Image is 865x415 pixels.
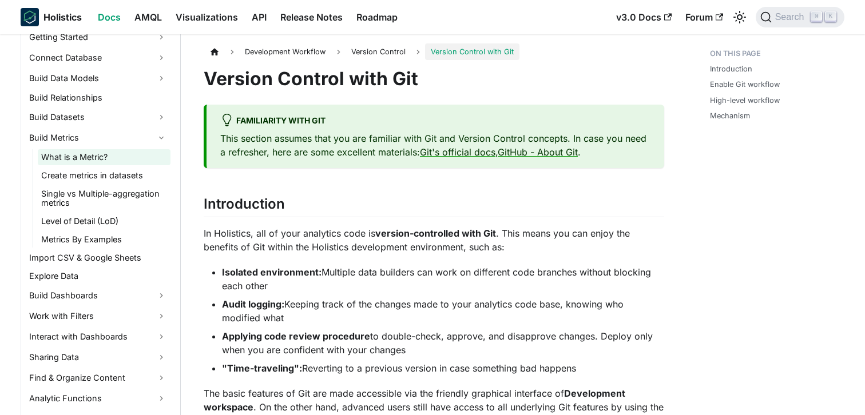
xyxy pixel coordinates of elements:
[26,268,170,284] a: Explore Data
[26,90,170,106] a: Build Relationships
[609,8,678,26] a: v3.0 Docs
[26,286,170,305] a: Build Dashboards
[26,129,170,147] a: Build Metrics
[273,8,350,26] a: Release Notes
[26,389,170,408] a: Analytic Functions
[498,146,578,158] a: GitHub - About Git
[38,232,170,248] a: Metrics By Examples
[26,369,170,387] a: Find & Organize Content
[222,266,322,278] strong: Isolated environment:
[346,43,411,60] span: Version Control
[220,114,650,129] div: Familiarity with Git
[731,8,749,26] button: Switch between dark and light mode (currently light mode)
[756,7,844,27] button: Search (Command+K)
[772,12,811,22] span: Search
[26,28,170,46] a: Getting Started
[245,8,273,26] a: API
[350,8,404,26] a: Roadmap
[38,186,170,211] a: Single vs Multiple-aggregation metrics
[710,110,750,121] a: Mechanism
[38,213,170,229] a: Level of Detail (LoD)
[26,108,170,126] a: Build Datasets
[375,228,496,239] strong: version-controlled with Git
[425,43,519,60] span: Version Control with Git
[43,10,82,24] b: Holistics
[26,69,170,87] a: Build Data Models
[21,8,39,26] img: Holistics
[204,43,225,60] a: Home page
[204,43,664,60] nav: Breadcrumbs
[420,146,495,158] a: Git's official docs
[222,329,664,357] li: to double-check, approve, and disapprove changes. Deploy only when you are confident with your ch...
[26,328,170,346] a: Interact with Dashboards
[204,195,664,217] h2: Introduction
[21,8,82,26] a: HolisticsHolistics
[26,348,170,366] a: Sharing Data
[678,8,730,26] a: Forum
[220,131,650,159] p: This section assumes that you are familiar with Git and Version Control concepts. In case you nee...
[222,361,664,375] li: Reverting to a previous version in case something bad happens
[204,226,664,254] p: In Holistics, all of your analytics code is . This means you can enjoy the benefits of Git within...
[38,149,170,165] a: What is a Metric?
[91,8,128,26] a: Docs
[26,307,170,325] a: Work with Filters
[26,250,170,266] a: Import CSV & Google Sheets
[128,8,169,26] a: AMQL
[169,8,245,26] a: Visualizations
[26,49,170,67] a: Connect Database
[222,297,664,325] li: Keeping track of the changes made to your analytics code base, knowing who modified what
[811,11,822,22] kbd: ⌘
[222,265,664,293] li: Multiple data builders can work on different code branches without blocking each other
[222,330,370,342] strong: Applying code review procedure
[222,298,284,310] strong: Audit logging:
[710,63,752,74] a: Introduction
[204,67,664,90] h1: Version Control with Git
[38,167,170,183] a: Create metrics in datasets
[222,362,302,374] strong: "Time-traveling":
[825,11,836,22] kbd: K
[239,43,331,60] span: Development Workflow
[9,34,181,415] nav: Docs sidebar
[710,95,780,106] a: High-level workflow
[710,79,780,90] a: Enable Git workflow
